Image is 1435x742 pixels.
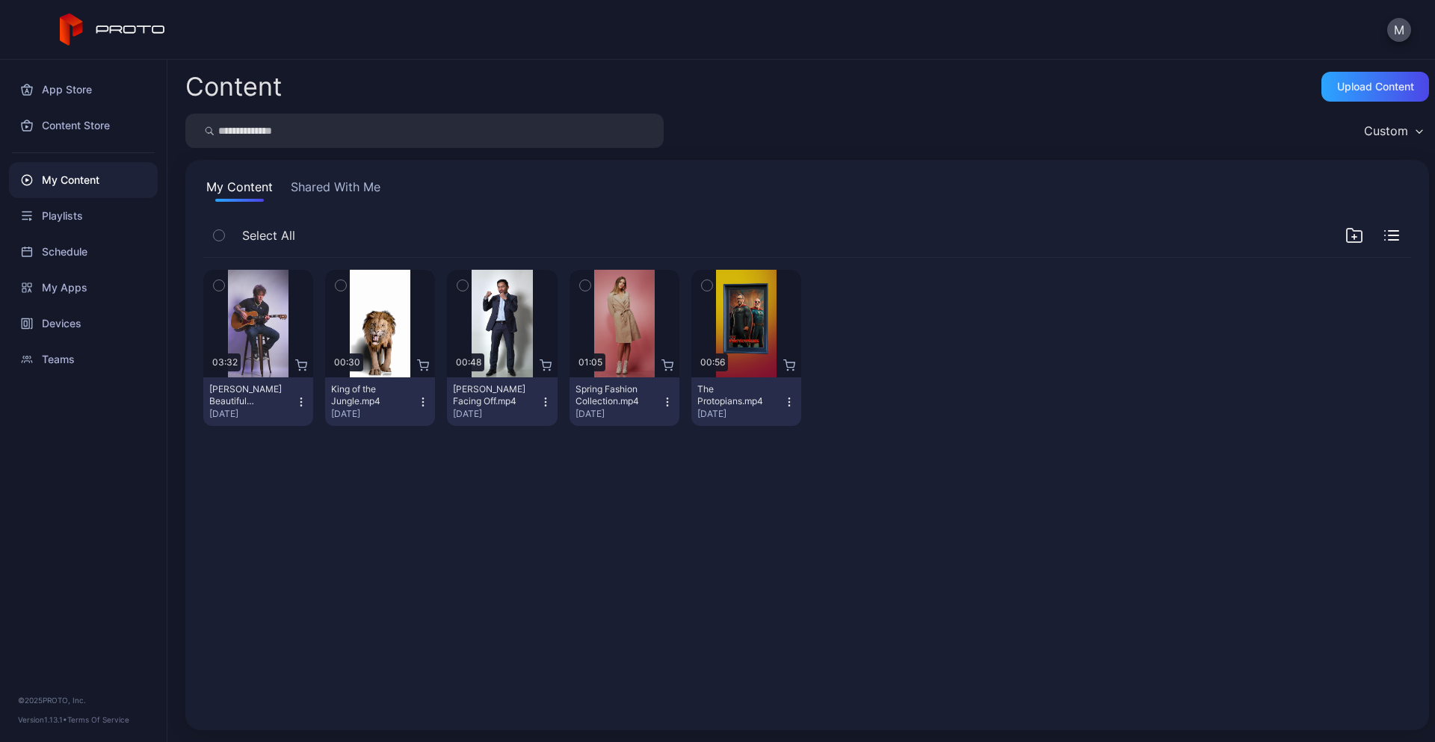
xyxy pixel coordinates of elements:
button: The Protopians.mp4[DATE] [691,377,801,426]
a: My Content [9,162,158,198]
button: [PERSON_NAME] Beautiful Disaster.mp4[DATE] [203,377,313,426]
div: Custom [1364,123,1408,138]
button: M [1387,18,1411,42]
a: Teams [9,341,158,377]
div: [DATE] [453,408,539,420]
button: [PERSON_NAME] Facing Off.mp4[DATE] [447,377,557,426]
button: Custom [1357,114,1429,148]
a: App Store [9,72,158,108]
div: Billy Morrison's Beautiful Disaster.mp4 [209,383,291,407]
div: King of the Jungle.mp4 [331,383,413,407]
button: Spring Fashion Collection.mp4[DATE] [570,377,679,426]
span: Select All [242,226,295,244]
span: Version 1.13.1 • [18,715,67,724]
a: Devices [9,306,158,341]
div: Upload Content [1337,81,1414,93]
button: King of the Jungle.mp4[DATE] [325,377,435,426]
button: Upload Content [1321,72,1429,102]
a: Content Store [9,108,158,143]
div: Spring Fashion Collection.mp4 [575,383,658,407]
a: Schedule [9,234,158,270]
div: [DATE] [209,408,295,420]
a: Terms Of Service [67,715,129,724]
div: The Protopians.mp4 [697,383,780,407]
button: My Content [203,178,276,202]
a: My Apps [9,270,158,306]
div: [DATE] [575,408,661,420]
div: [DATE] [697,408,783,420]
a: Playlists [9,198,158,234]
div: Manny Pacquiao Facing Off.mp4 [453,383,535,407]
button: Shared With Me [288,178,383,202]
div: © 2025 PROTO, Inc. [18,694,149,706]
div: Content [185,74,282,99]
div: [DATE] [331,408,417,420]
